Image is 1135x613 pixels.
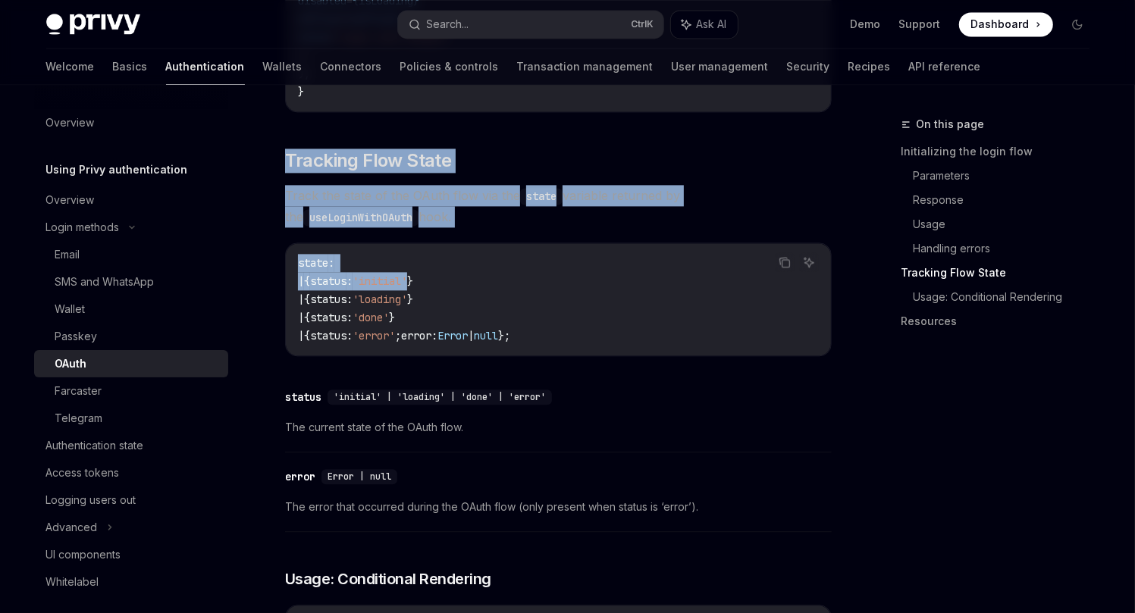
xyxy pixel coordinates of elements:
a: Overview [34,186,228,214]
span: The current state of the OAuth flow. [285,418,832,436]
span: : [346,274,353,288]
img: dark logo [46,14,140,35]
div: status [285,389,321,405]
a: Wallet [34,296,228,323]
a: UI components [34,541,228,568]
span: 'done' [353,311,389,324]
a: Support [899,17,941,32]
a: Response [914,188,1102,212]
span: { [304,292,310,306]
div: Advanced [46,518,98,536]
a: Connectors [321,48,382,85]
span: state [298,256,328,270]
div: Logging users out [46,491,136,509]
span: | [298,274,304,288]
span: Track the state of the OAuth flow via the variable returned by the hook. [285,185,832,227]
div: UI components [46,546,121,564]
a: Usage [914,212,1102,236]
span: Ask AI [697,17,727,32]
div: Authentication state [46,436,144,455]
div: Farcaster [55,382,102,400]
span: : [346,292,353,306]
a: Usage: Conditional Rendering [914,285,1102,309]
span: Tracking Flow State [285,149,452,173]
span: 'initial' | 'loading' | 'done' | 'error' [334,391,546,403]
a: Farcaster [34,377,228,405]
span: Dashboard [971,17,1030,32]
span: Error | null [328,471,391,483]
span: { [304,274,310,288]
span: Ctrl K [632,18,654,30]
a: Email [34,241,228,268]
a: Handling errors [914,236,1102,261]
a: Logging users out [34,486,228,514]
button: Ask AI [671,11,738,38]
a: Basics [113,48,148,85]
span: : [431,329,437,342]
span: { [304,329,310,342]
span: } [389,311,395,324]
span: } [407,274,413,288]
div: error [285,469,315,484]
div: Overview [46,191,95,209]
div: OAuth [55,355,87,373]
span: 'error' [353,329,395,342]
a: Policies & controls [400,48,499,85]
span: }; [498,329,510,342]
span: : [346,329,353,342]
button: Search...CtrlK [398,11,663,38]
span: | [298,329,304,342]
a: Wallets [263,48,303,85]
a: Welcome [46,48,95,85]
a: Telegram [34,405,228,432]
a: Tracking Flow State [901,261,1102,285]
span: status [310,274,346,288]
a: Recipes [848,48,891,85]
span: status [310,311,346,324]
span: : [346,311,353,324]
span: } [298,85,304,99]
a: Dashboard [959,12,1053,36]
a: SMS and WhatsApp [34,268,228,296]
a: Resources [901,309,1102,333]
a: Authentication state [34,432,228,459]
a: Authentication [166,48,245,85]
span: 'initial' [353,274,407,288]
span: | [298,311,304,324]
div: Telegram [55,409,103,427]
a: Access tokens [34,459,228,486]
span: : [328,256,334,270]
a: Demo [851,17,881,32]
div: Email [55,246,80,264]
span: { [304,311,310,324]
a: API reference [909,48,981,85]
code: useLoginWithOAuth [303,209,419,226]
span: } [407,292,413,306]
span: | [468,329,474,342]
span: error [401,329,431,342]
span: 'loading' [353,292,407,306]
h5: Using Privy authentication [46,161,188,179]
a: Initializing the login flow [901,139,1102,164]
span: null [474,329,498,342]
span: The error that occurred during the OAuth flow (only present when status is ‘error’). [285,498,832,516]
span: Error [437,329,468,342]
span: status [310,292,346,306]
div: Login methods [46,218,120,236]
a: OAuth [34,350,228,377]
a: Parameters [914,164,1102,188]
code: state [520,188,563,205]
div: Whitelabel [46,573,99,591]
div: Passkey [55,327,98,346]
a: Whitelabel [34,568,228,596]
div: SMS and WhatsApp [55,273,155,291]
div: Wallet [55,300,86,318]
a: Overview [34,109,228,136]
div: Overview [46,114,95,132]
a: Passkey [34,323,228,350]
span: On this page [917,115,985,133]
span: ; [395,329,401,342]
button: Copy the contents from the code block [775,252,795,272]
a: Transaction management [517,48,654,85]
span: Usage: Conditional Rendering [285,568,491,590]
